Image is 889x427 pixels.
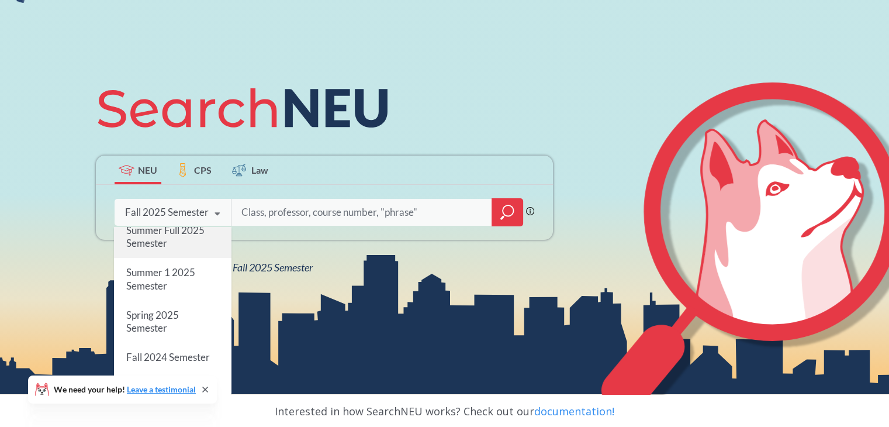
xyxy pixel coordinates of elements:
span: Summer Full 2025 Semester [126,224,205,249]
svg: magnifying glass [500,204,514,221]
span: NEU Fall 2025 Semester [210,261,313,274]
div: magnifying glass [492,198,523,226]
span: CPS [194,163,212,177]
span: Summer 1 2025 Semester [126,267,195,292]
span: Law [251,163,268,177]
a: documentation! [534,404,614,418]
span: Fall 2024 Semester [126,352,210,364]
div: Fall 2025 Semester [125,206,209,219]
a: Leave a testimonial [127,384,196,394]
span: Spring 2025 Semester [126,309,179,334]
input: Class, professor, course number, "phrase" [240,200,483,225]
span: NEU [138,163,157,177]
span: We need your help! [54,385,196,394]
